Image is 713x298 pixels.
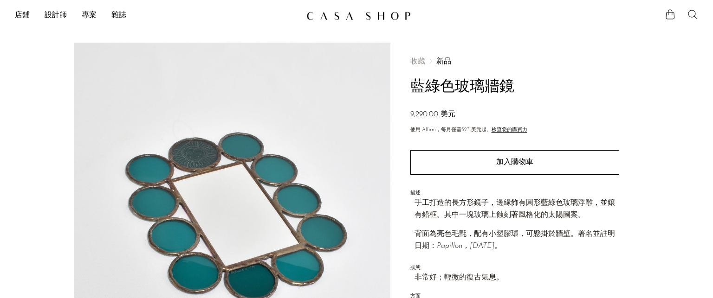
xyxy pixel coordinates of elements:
font: 設計師 [45,12,67,19]
font: 加入購物車 [496,159,533,166]
a: 專案 [82,10,97,22]
font: 藍綠色玻璃牆鏡 [410,80,514,95]
font: 狀態 [410,266,421,271]
a: 設計師 [45,10,67,22]
a: 檢查您的購買力 - 了解有關 Affirm Financing 的更多資訊（在模式中開啟） [492,127,527,133]
font: 描述 [410,190,421,196]
a: 新品 [436,57,451,65]
ul: 新的標題選單 [15,8,299,24]
nav: 麵包屑 [410,57,619,65]
font: 背面為亮色毛氈，配有小塑膠環，可懸掛於牆壁。署名並註明日期： [415,230,615,250]
nav: 桌面導航 [15,8,299,24]
font: 非常好；輕微的復古氣息。 [415,274,504,281]
font: 手工打造的長方形鏡子，邊緣飾有圓形藍綠色玻璃浮雕，並鑲有鉛框。其中一塊玻璃上蝕刻著風格化的太陽圖案。 [415,199,615,219]
font: 使用 Affirm，每月僅需 [410,127,461,133]
font: 檢查您的購買力 [492,127,527,133]
font: 專案 [82,12,97,19]
font: 雜誌 [111,12,126,19]
font: Papillon，[DATE]。 [437,242,502,250]
font: 9,290.00 美元 [410,111,455,118]
a: 雜誌 [111,10,126,22]
font: 起。 [481,127,492,133]
a: 店鋪 [15,10,30,22]
font: 323 美元 [461,127,481,133]
font: 收藏 [410,58,425,65]
button: 加入購物車 [410,150,619,174]
font: 店鋪 [15,12,30,19]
